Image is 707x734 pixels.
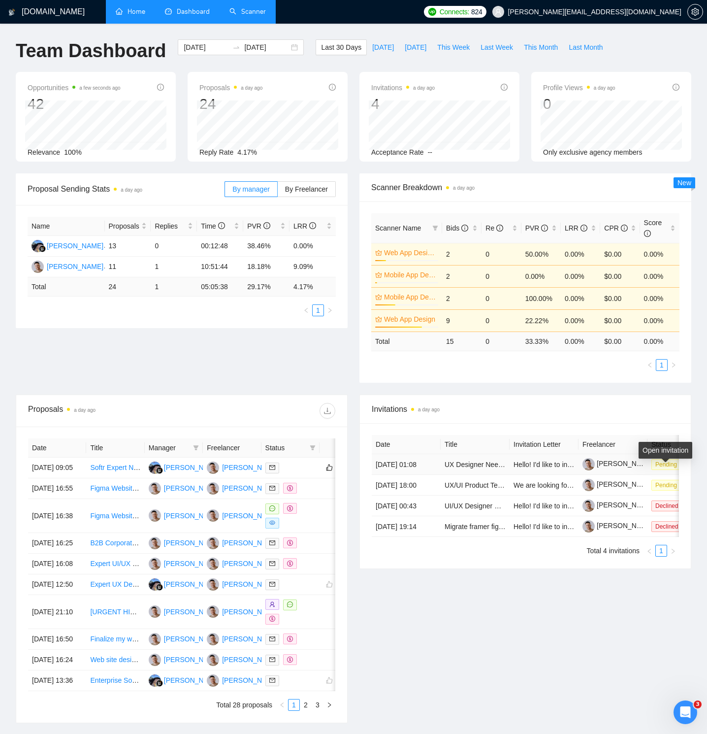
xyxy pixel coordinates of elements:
img: SR [207,674,219,687]
td: 0 [482,265,521,287]
td: 18.18% [243,257,289,277]
td: 10:51:44 [197,257,243,277]
a: Figma Website Designer [90,512,165,520]
td: Total [371,332,442,351]
a: AA[PERSON_NAME] [149,580,221,588]
span: Proposals [199,82,262,94]
div: 42 [28,95,121,113]
th: Title [441,435,510,454]
a: Expert UX Designer – SaaS Mobile Web & E-Commerce Optimization [90,580,303,588]
span: This Month [524,42,558,53]
span: Scanner Breakdown [371,181,679,194]
td: 11 [105,257,151,277]
span: Pending [651,459,681,470]
td: 2 [442,265,482,287]
span: mail [269,465,275,470]
span: right [670,548,676,554]
div: [PERSON_NAME] [222,537,279,548]
span: Only exclusive agency members [543,148,643,156]
span: Proposal Sending Stats [28,183,225,195]
div: [PERSON_NAME] [164,558,221,569]
span: 824 [471,6,482,17]
span: Profile Views [543,82,615,94]
td: 0 [482,309,521,332]
span: right [327,307,333,313]
a: Declined [651,522,686,530]
span: PVR [525,224,548,232]
a: SR[PERSON_NAME] [207,580,279,588]
td: 9.09% [289,257,336,277]
span: left [303,307,309,313]
img: c16x6JuYKPkgThQVt5v1zDEMcHxCseNV5wwLRzcObArQvnwTBDLGpgqhwZUqjdS8sn [582,479,595,491]
div: [PERSON_NAME] [222,483,279,494]
div: 24 [199,95,262,113]
span: New [677,179,691,187]
a: 1 [313,305,323,316]
td: 0.00% [640,287,679,309]
span: mail [269,636,275,642]
img: gigradar-bm.png [156,584,163,591]
span: crown [375,271,382,278]
span: By Freelancer [285,185,328,193]
a: Declined [651,501,686,509]
span: Replies [155,221,186,232]
a: SR[PERSON_NAME] [149,655,221,663]
span: Scanner Name [375,224,421,232]
td: 0.00% [640,309,679,332]
a: 1 [656,360,667,370]
img: SR [207,537,219,549]
td: 0.00% [561,287,600,309]
img: c16x6JuYKPkgThQVt5v1zDEMcHxCseNV5wwLRzcObArQvnwTBDLGpgqhwZUqjdS8sn [582,520,595,533]
a: SR[PERSON_NAME] [207,634,279,642]
img: SR [207,633,219,645]
div: [PERSON_NAME] [222,558,279,569]
li: 3 [312,699,323,711]
a: Migrate framer figma template into webflow. [445,523,578,531]
a: SR[PERSON_NAME] [149,634,221,642]
span: dashboard [165,8,172,15]
span: right [326,702,332,708]
span: Declined [651,500,682,511]
span: info-circle [329,84,336,91]
td: 0.00% [561,265,600,287]
span: mail [269,485,275,491]
a: AA[PERSON_NAME] [149,463,221,471]
span: filter [432,225,438,231]
time: a day ago [453,185,475,191]
td: 33.33 % [521,332,561,351]
img: SR [207,605,219,618]
a: AA[PERSON_NAME] [32,241,103,249]
button: left [300,304,312,316]
th: Invitation Letter [510,435,578,454]
a: [PERSON_NAME] [582,480,653,488]
div: [PERSON_NAME] [164,606,221,617]
td: 24 [105,277,151,297]
div: [PERSON_NAME] [164,462,221,473]
td: 0.00% [640,265,679,287]
a: 1 [656,545,667,556]
span: swap-right [232,43,240,51]
td: 0 [482,243,521,265]
img: c16x6JuYKPkgThQVt5v1zDEMcHxCseNV5wwLRzcObArQvnwTBDLGpgqhwZUqjdS8sn [582,458,595,470]
span: Relevance [28,148,60,156]
span: Pending [651,480,681,491]
span: left [646,548,652,554]
td: $0.00 [600,309,640,332]
td: 00:12:48 [197,236,243,257]
span: filter [193,445,199,451]
img: SR [207,482,219,495]
a: 2 [300,700,311,710]
a: 1 [289,700,299,710]
span: Opportunities [28,82,121,94]
img: SR [149,482,161,495]
a: [PERSON_NAME] [582,501,653,509]
td: 1 [151,277,197,297]
button: This Week [432,39,475,55]
span: info-circle [673,84,679,91]
span: info-circle [157,84,164,91]
button: [DATE] [367,39,399,55]
a: [PERSON_NAME] [582,460,653,467]
div: [PERSON_NAME] [222,654,279,665]
span: mail [269,540,275,546]
div: [PERSON_NAME] [222,675,279,686]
